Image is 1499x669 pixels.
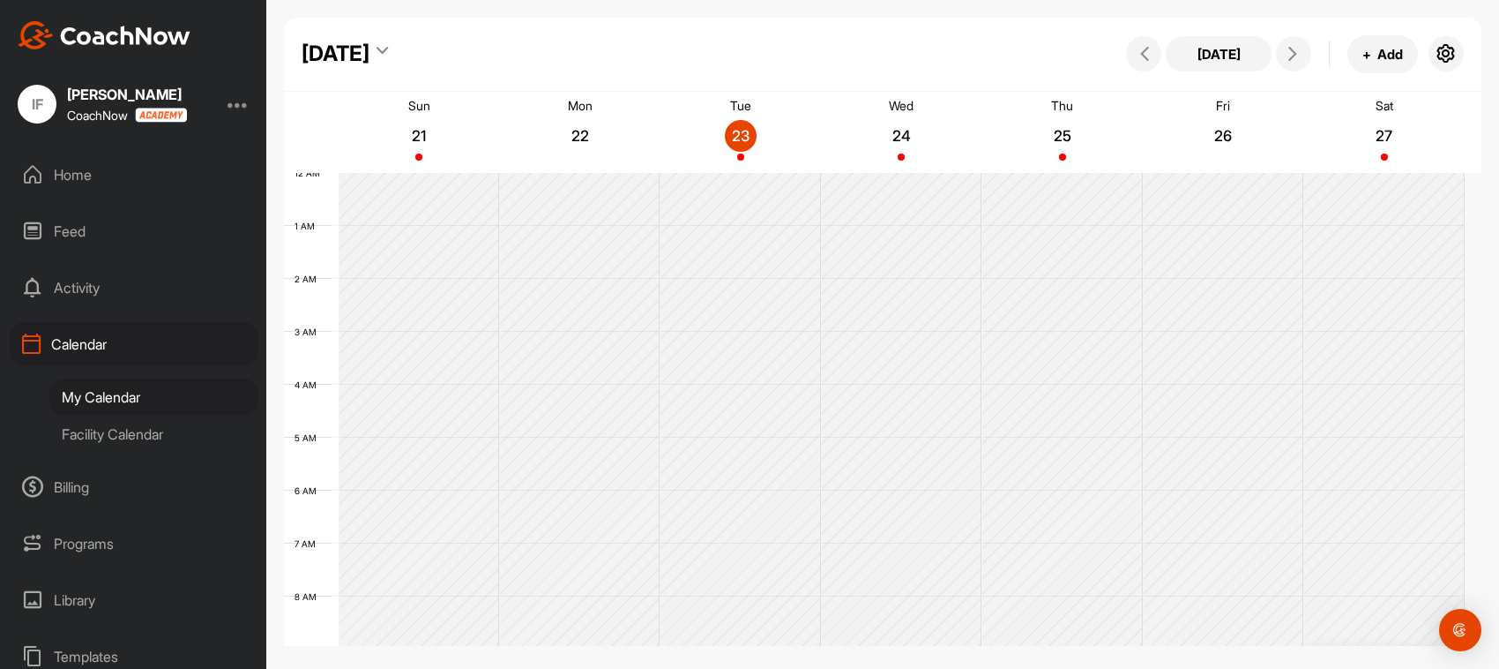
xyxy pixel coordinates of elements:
[1216,98,1230,113] p: Fri
[889,98,914,113] p: Wed
[982,92,1143,173] a: September 25, 2025
[284,538,333,549] div: 7 AM
[284,327,334,337] div: 3 AM
[499,92,660,173] a: September 22, 2025
[1304,92,1465,173] a: September 27, 2025
[1143,92,1303,173] a: September 26, 2025
[403,127,435,145] p: 21
[10,465,258,509] div: Billing
[49,379,258,416] div: My Calendar
[885,127,917,145] p: 24
[284,380,334,390] div: 4 AM
[135,108,187,123] img: CoachNow acadmey
[1051,98,1073,113] p: Thu
[568,98,593,113] p: Mon
[67,87,187,101] div: [PERSON_NAME]
[18,85,56,124] div: IF
[67,108,187,123] div: CoachNow
[564,127,596,145] p: 22
[284,432,334,443] div: 5 AM
[284,168,338,178] div: 12 AM
[302,38,369,70] div: [DATE]
[10,322,258,366] div: Calendar
[1047,127,1078,145] p: 25
[284,644,334,655] div: 9 AM
[1362,45,1371,64] span: +
[1439,609,1481,651] div: Open Intercom Messenger
[18,21,190,49] img: CoachNow
[10,209,258,253] div: Feed
[730,98,751,113] p: Tue
[10,578,258,622] div: Library
[10,522,258,566] div: Programs
[1207,127,1239,145] p: 26
[339,92,499,173] a: September 21, 2025
[10,153,258,197] div: Home
[660,92,821,173] a: September 23, 2025
[10,266,258,310] div: Activity
[1376,98,1393,113] p: Sat
[284,274,334,284] div: 2 AM
[284,485,334,496] div: 6 AM
[49,416,258,453] div: Facility Calendar
[1166,36,1272,71] button: [DATE]
[725,127,757,145] p: 23
[284,221,332,231] div: 1 AM
[821,92,981,173] a: September 24, 2025
[1368,127,1400,145] p: 27
[408,98,430,113] p: Sun
[1347,35,1418,73] button: +Add
[284,591,334,602] div: 8 AM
